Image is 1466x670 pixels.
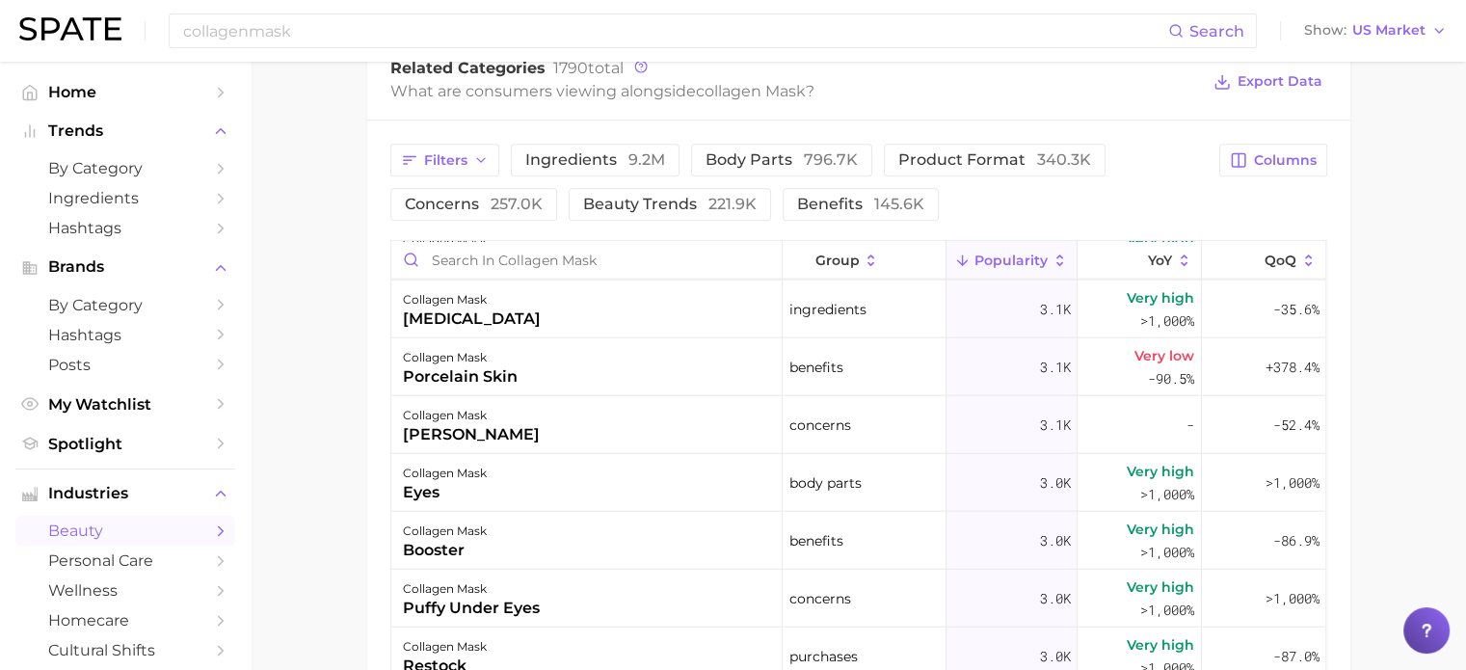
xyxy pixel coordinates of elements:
[1304,25,1346,36] span: Show
[789,586,851,609] span: concerns
[1039,470,1070,494] span: 3.0k
[15,253,235,281] button: Brands
[491,195,543,213] span: 257.0k
[15,429,235,459] a: Spotlight
[424,152,467,169] span: Filters
[1272,413,1319,436] span: -52.4%
[1140,542,1194,560] span: >1,000%
[48,296,202,314] span: by Category
[1272,644,1319,667] span: -87.0%
[789,355,843,378] span: benefits
[1140,600,1194,618] span: >1,000%
[946,241,1078,279] button: Popularity
[391,241,782,278] input: Search in collagen mask
[583,197,757,212] span: beauty trends
[391,511,1326,569] button: collagen maskboosterbenefits3.0kVery high>1,000%-86.9%
[1140,484,1194,502] span: >1,000%
[391,453,1326,511] button: collagen maskeyesbody parts3.0kVery high>1,000%>1,000%
[15,350,235,380] a: Posts
[1265,472,1319,491] span: >1,000%
[391,280,1326,337] button: collagen mask[MEDICAL_DATA]ingredients3.1kVery high>1,000%-35.6%
[48,159,202,177] span: by Category
[1299,18,1452,43] button: ShowUS Market
[15,516,235,546] a: beauty
[390,59,546,77] span: Related Categories
[403,538,487,561] div: booster
[403,422,540,445] div: [PERSON_NAME]
[708,195,757,213] span: 221.9k
[403,307,541,330] div: [MEDICAL_DATA]
[15,290,235,320] a: by Category
[1127,575,1194,598] span: Very high
[1254,152,1317,169] span: Columns
[1039,297,1070,320] span: 3.1k
[1039,355,1070,378] span: 3.1k
[1127,632,1194,656] span: Very high
[15,479,235,508] button: Industries
[48,122,202,140] span: Trends
[789,644,858,667] span: purchases
[797,197,924,212] span: benefits
[789,470,862,494] span: body parts
[48,522,202,540] span: beauty
[628,150,665,169] span: 9.2m
[898,152,1091,168] span: product format
[403,345,518,368] div: collagen mask
[1186,413,1194,436] span: -
[696,82,806,100] span: collagen mask
[1140,310,1194,329] span: >1,000%
[181,14,1168,47] input: Search here for a brand, industry, or ingredient
[403,576,540,600] div: collagen mask
[804,150,858,169] span: 796.7k
[15,389,235,419] a: My Watchlist
[19,17,121,40] img: SPATE
[1272,297,1319,320] span: -35.6%
[1265,588,1319,606] span: >1,000%
[789,528,843,551] span: benefits
[1189,22,1244,40] span: Search
[789,297,866,320] span: ingredients
[15,117,235,146] button: Trends
[1039,413,1070,436] span: 3.1k
[1238,73,1322,90] span: Export Data
[1265,252,1296,267] span: QoQ
[15,213,235,243] a: Hashtags
[1219,144,1326,176] button: Columns
[1037,150,1091,169] span: 340.3k
[874,195,924,213] span: 145.6k
[1209,68,1326,95] button: Export Data
[48,581,202,600] span: wellness
[48,611,202,630] span: homecare
[789,413,851,436] span: concerns
[1039,644,1070,667] span: 3.0k
[15,546,235,576] a: personal care
[1039,528,1070,551] span: 3.0k
[48,395,202,414] span: My Watchlist
[1134,343,1194,366] span: Very low
[814,252,859,267] span: group
[15,153,235,183] a: by Category
[403,634,487,657] div: collagen mask
[15,320,235,350] a: Hashtags
[48,485,202,502] span: Industries
[1272,528,1319,551] span: -86.9%
[48,258,202,276] span: Brands
[48,551,202,570] span: personal care
[403,287,541,310] div: collagen mask
[1039,586,1070,609] span: 3.0k
[1127,285,1194,308] span: Very high
[1078,241,1202,279] button: YoY
[48,326,202,344] span: Hashtags
[15,576,235,605] a: wellness
[403,596,540,619] div: puffy under eyes
[403,480,487,503] div: eyes
[48,219,202,237] span: Hashtags
[390,78,1200,104] div: What are consumers viewing alongside ?
[390,144,499,176] button: Filters
[391,337,1326,395] button: collagen maskporcelain skinbenefits3.1kVery low-90.5%+378.4%
[553,59,624,77] span: total
[1202,241,1325,279] button: QoQ
[15,183,235,213] a: Ingredients
[553,59,588,77] span: 1790
[15,605,235,635] a: homecare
